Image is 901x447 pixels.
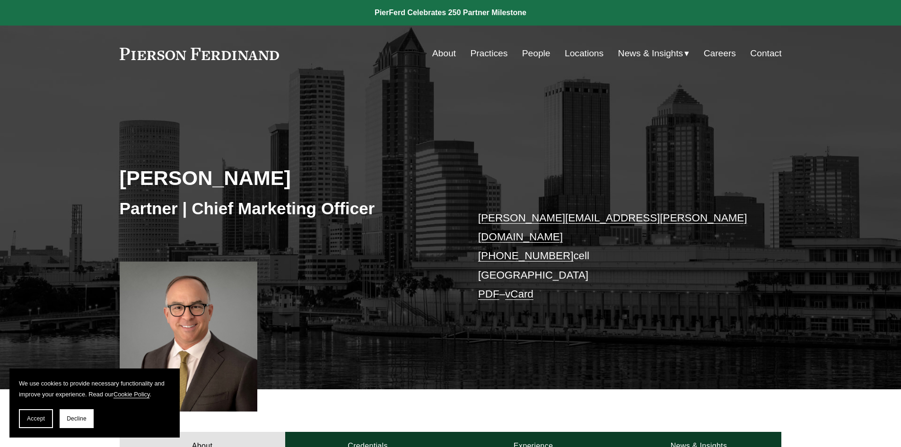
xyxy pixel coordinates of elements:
button: Decline [60,409,94,428]
a: [PHONE_NUMBER] [478,250,574,262]
h3: Partner | Chief Marketing Officer [120,198,451,219]
button: Accept [19,409,53,428]
section: Cookie banner [9,368,180,438]
a: Contact [750,44,781,62]
a: Practices [470,44,507,62]
span: Accept [27,415,45,422]
span: News & Insights [618,45,683,62]
span: Decline [67,415,87,422]
a: About [432,44,456,62]
a: [PERSON_NAME][EMAIL_ADDRESS][PERSON_NAME][DOMAIN_NAME] [478,212,747,243]
h2: [PERSON_NAME] [120,166,451,190]
a: PDF [478,288,499,300]
p: We use cookies to provide necessary functionality and improve your experience. Read our . [19,378,170,400]
a: folder dropdown [618,44,690,62]
p: cell [GEOGRAPHIC_DATA] – [478,209,754,304]
a: Cookie Policy [114,391,150,398]
a: People [522,44,551,62]
a: Locations [565,44,604,62]
a: vCard [505,288,534,300]
a: Careers [704,44,736,62]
